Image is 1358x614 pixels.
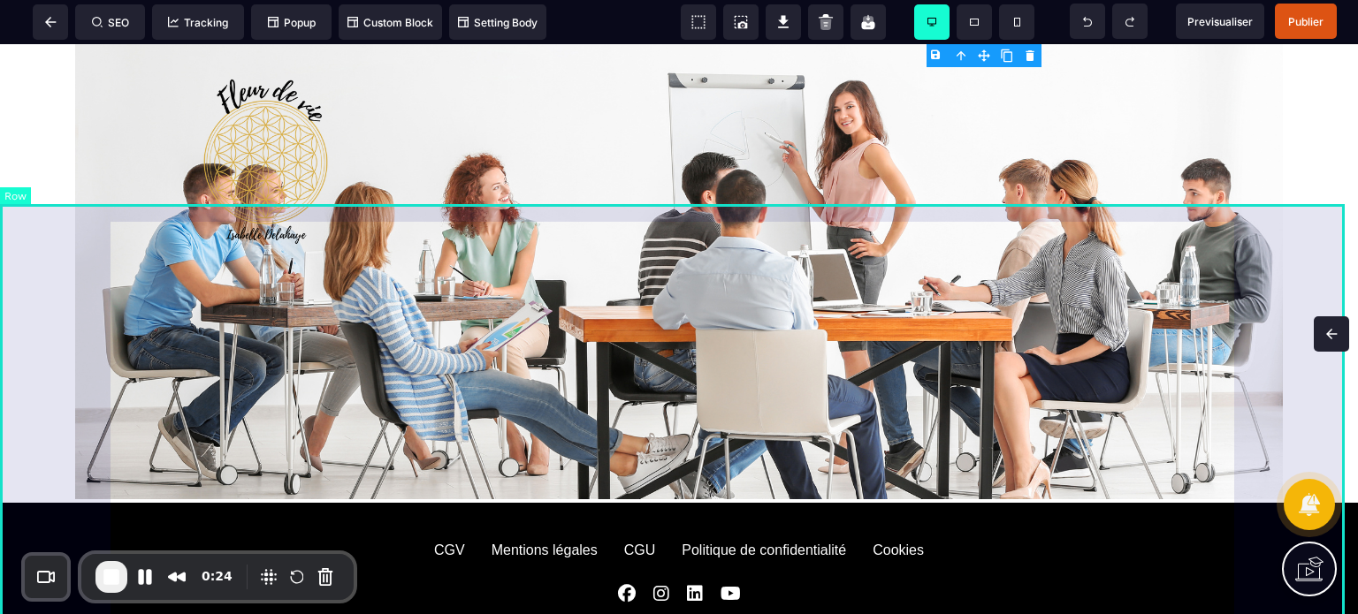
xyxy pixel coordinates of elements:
span: Previsualiser [1187,15,1253,28]
span: SEO [92,16,129,29]
div: Politique de confidentialité [682,498,846,514]
span: Screenshot [723,4,759,40]
div: CGV [434,498,465,514]
div: Mentions légales [492,498,598,514]
span: Preview [1176,4,1264,39]
span: Publier [1288,15,1324,28]
span: Popup [268,16,316,29]
span: View components [681,4,716,40]
span: Setting Body [458,16,538,29]
span: Tracking [168,16,228,29]
span: Custom Block [347,16,433,29]
div: CGU [624,498,656,514]
div: Cookies [873,498,924,514]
